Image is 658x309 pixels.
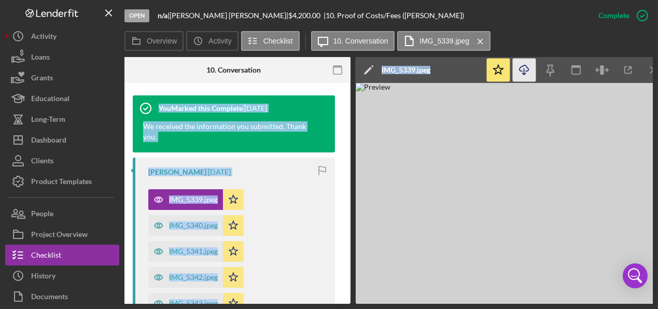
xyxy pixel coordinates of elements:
[169,299,218,307] div: IMG_5343.jpeg
[623,263,648,288] div: Open Intercom Messenger
[31,67,53,91] div: Grants
[169,247,218,256] div: IMG_5341.jpeg
[5,47,119,67] button: Loans
[588,5,653,26] button: Complete
[5,88,119,109] button: Educational
[158,11,167,20] b: n/a
[5,203,119,224] button: People
[31,109,65,132] div: Long-Term
[598,5,629,26] div: Complete
[5,130,119,150] button: Dashboard
[31,224,88,247] div: Project Overview
[147,37,177,45] label: Overview
[31,150,53,174] div: Clients
[169,273,218,282] div: IMG_5342.jpeg
[186,31,238,51] button: Activity
[5,224,119,245] button: Project Overview
[133,121,325,152] div: We received the information you submitted. Thank you.
[208,168,231,176] time: 2025-08-05 02:34
[31,245,61,268] div: Checklist
[170,11,288,20] div: [PERSON_NAME] [PERSON_NAME] |
[124,31,184,51] button: Overview
[31,203,53,227] div: People
[159,104,243,113] div: You Marked this Complete
[207,66,261,74] div: 10. Conversation
[288,11,324,20] div: $4,200.00
[31,265,55,289] div: History
[333,37,388,45] label: 10. Conversation
[5,150,119,171] button: Clients
[169,221,218,230] div: IMG_5340.jpeg
[244,104,267,113] time: 2025-08-05 20:21
[148,241,244,262] button: IMG_5341.jpeg
[31,88,69,111] div: Educational
[397,31,491,51] button: IMG_5339.jpeg
[148,267,244,288] button: IMG_5342.jpeg
[31,171,92,194] div: Product Templates
[148,168,206,176] div: [PERSON_NAME]
[158,11,170,20] div: |
[148,189,244,210] button: IMG_5339.jpeg
[5,245,119,265] button: Checklist
[148,215,244,236] button: IMG_5340.jpeg
[31,47,50,70] div: Loans
[5,26,119,47] button: Activity
[31,130,66,153] div: Dashboard
[169,195,218,204] div: IMG_5339.jpeg
[419,37,469,45] label: IMG_5339.jpeg
[5,109,119,130] button: Long-Term
[263,37,293,45] label: Checklist
[31,26,57,49] div: Activity
[124,9,149,22] div: Open
[5,171,119,192] button: Product Templates
[241,31,300,51] button: Checklist
[324,11,464,20] div: | 10. Proof of Costs/Fees ([PERSON_NAME])
[382,66,430,74] div: IMG_5339.jpeg
[208,37,231,45] label: Activity
[5,286,119,307] button: Documents
[311,31,395,51] button: 10. Conversation
[5,265,119,286] button: History
[5,67,119,88] button: Grants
